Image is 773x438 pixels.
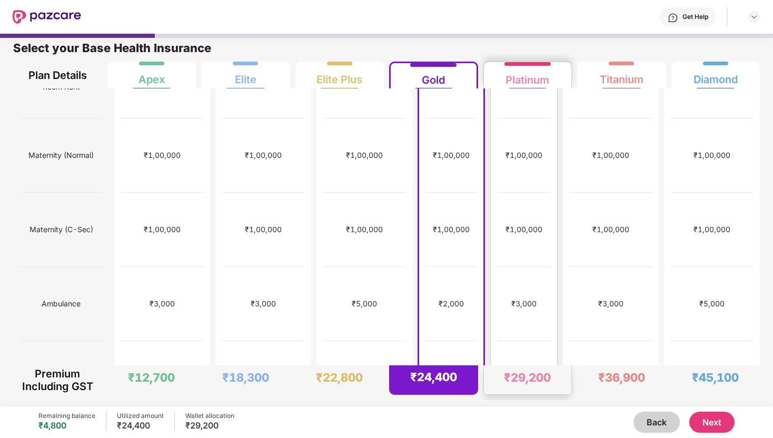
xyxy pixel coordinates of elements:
[506,150,542,161] div: ₹1,00,000
[693,150,730,161] div: ₹1,00,000
[150,298,175,310] div: ₹3,000
[422,65,445,86] div: Gold
[598,370,645,385] div: ₹36,900
[346,150,383,161] div: ₹1,00,000
[692,370,739,385] div: ₹45,100
[410,370,457,384] div: ₹24,400
[668,13,678,23] img: svg+xml;base64,PHN2ZyBpZD0iSGVscC0zMngzMiIgeG1sbnM9Imh0dHA6Ly93d3cudzMub3JnLzIwMDAvc3ZnIiB3aWR0aD...
[42,294,81,314] span: Ambulance
[20,365,95,395] div: Premium Including GST
[38,412,95,420] div: Remaining balance
[433,224,470,235] div: ₹1,00,000
[185,420,234,431] div: ₹29,200
[693,65,738,86] div: Diamond
[750,13,758,21] img: svg+xml;base64,PHN2ZyBpZD0iRHJvcGRvd24tMzJ4MzIiIHhtbG5zPSJodHRwOi8vd3d3LnczLm9yZy8yMDAwL3N2ZyIgd2...
[245,224,282,235] div: ₹1,00,000
[592,224,629,235] div: ₹1,00,000
[13,10,81,24] img: New Pazcare Logo
[689,412,735,433] button: Next
[316,65,362,86] div: Elite Plus
[235,65,256,86] div: Elite
[439,298,464,310] div: ₹2,000
[598,298,623,310] div: ₹3,000
[38,420,95,431] div: ₹4,800
[699,298,725,310] div: ₹5,000
[144,150,181,161] div: ₹1,00,000
[693,224,730,235] div: ₹1,00,000
[506,224,542,235] div: ₹1,00,000
[29,220,93,240] span: Maternity (C-Sec)
[128,370,175,385] div: ₹12,700
[346,224,383,235] div: ₹1,00,000
[251,298,276,310] div: ₹3,000
[138,65,165,86] div: Apex
[28,145,94,165] span: Maternity (Normal)
[185,412,234,420] div: Wallet allocation
[506,65,549,86] div: Platinum
[592,150,629,161] div: ₹1,00,000
[352,298,377,310] div: ₹5,000
[245,150,282,161] div: ₹1,00,000
[682,13,708,21] div: Get Help
[511,298,537,310] div: ₹3,000
[316,370,363,385] div: ₹22,800
[600,65,643,86] div: Titanium
[117,412,164,420] div: Utilized amount
[117,420,164,431] div: ₹24,400
[433,150,470,161] div: ₹1,00,000
[633,412,680,433] button: Back
[504,370,551,385] div: ₹29,200
[222,370,269,385] div: ₹18,300
[13,41,760,62] div: Select your Base Health Insurance
[144,224,181,235] div: ₹1,00,000
[20,62,95,88] div: Plan Details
